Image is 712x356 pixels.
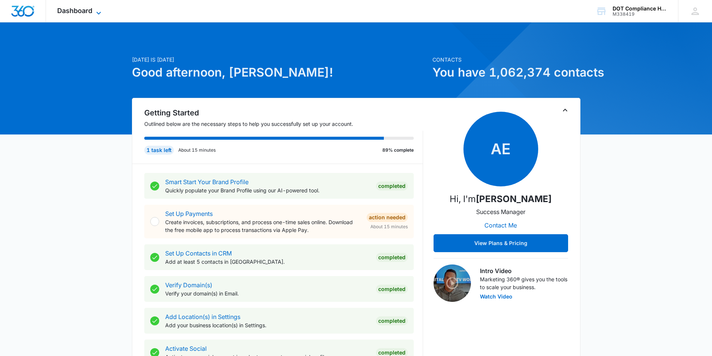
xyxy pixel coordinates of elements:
p: Add at least 5 contacts in [GEOGRAPHIC_DATA]. [165,258,370,266]
p: Outlined below are the necessary steps to help you successfully set up your account. [144,120,423,128]
h3: Intro Video [480,266,568,275]
p: [DATE] is [DATE] [132,56,428,64]
a: Add Location(s) in Settings [165,313,240,321]
div: Completed [376,182,408,191]
a: Set Up Payments [165,210,213,217]
button: Watch Video [480,294,512,299]
div: Action Needed [367,213,408,222]
p: Marketing 360® gives you the tools to scale your business. [480,275,568,291]
div: Completed [376,285,408,294]
div: Completed [376,316,408,325]
button: View Plans & Pricing [434,234,568,252]
p: Quickly populate your Brand Profile using our AI-powered tool. [165,186,370,194]
span: About 15 minutes [370,223,408,230]
strong: [PERSON_NAME] [476,194,552,204]
p: Verify your domain(s) in Email. [165,290,370,297]
a: Smart Start Your Brand Profile [165,178,249,186]
img: Intro Video [434,264,471,302]
a: Activate Social [165,345,207,352]
button: Contact Me [477,216,524,234]
a: Verify Domain(s) [165,281,212,289]
p: Create invoices, subscriptions, and process one-time sales online. Download the free mobile app t... [165,218,361,234]
div: account id [613,12,667,17]
div: account name [613,6,667,12]
p: Hi, I'm [450,192,552,206]
p: About 15 minutes [178,147,216,154]
p: Contacts [432,56,580,64]
p: 89% complete [382,147,414,154]
a: Set Up Contacts in CRM [165,250,232,257]
button: Toggle Collapse [561,106,570,115]
p: Add your business location(s) in Settings. [165,321,370,329]
span: Dashboard [57,7,92,15]
h1: Good afternoon, [PERSON_NAME]! [132,64,428,81]
span: AE [463,112,538,186]
div: Completed [376,253,408,262]
p: Success Manager [476,207,525,216]
h2: Getting Started [144,107,423,118]
h1: You have 1,062,374 contacts [432,64,580,81]
div: 1 task left [144,146,174,155]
